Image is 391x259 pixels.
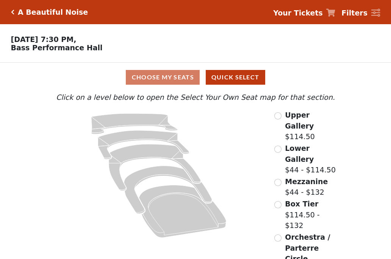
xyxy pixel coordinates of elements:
button: Quick Select [206,70,265,85]
path: Orchestra / Parterre Circle - Seats Available: 14 [139,185,227,238]
span: Upper Gallery [285,111,314,130]
h5: A Beautiful Noise [18,8,88,17]
label: $114.50 - $132 [285,199,337,231]
span: Lower Gallery [285,144,314,163]
path: Lower Gallery - Seats Available: 47 [98,130,189,159]
path: Upper Gallery - Seats Available: 275 [91,113,178,134]
strong: Your Tickets [273,9,323,17]
strong: Filters [341,9,368,17]
label: $114.50 [285,110,337,142]
span: Mezzanine [285,177,328,186]
span: Box Tier [285,200,318,208]
label: $44 - $132 [285,176,328,198]
a: Filters [341,8,380,19]
a: Click here to go back to filters [11,9,14,15]
label: $44 - $114.50 [285,143,337,175]
a: Your Tickets [273,8,335,19]
p: Click on a level below to open the Select Your Own Seat map for that section. [54,92,337,103]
